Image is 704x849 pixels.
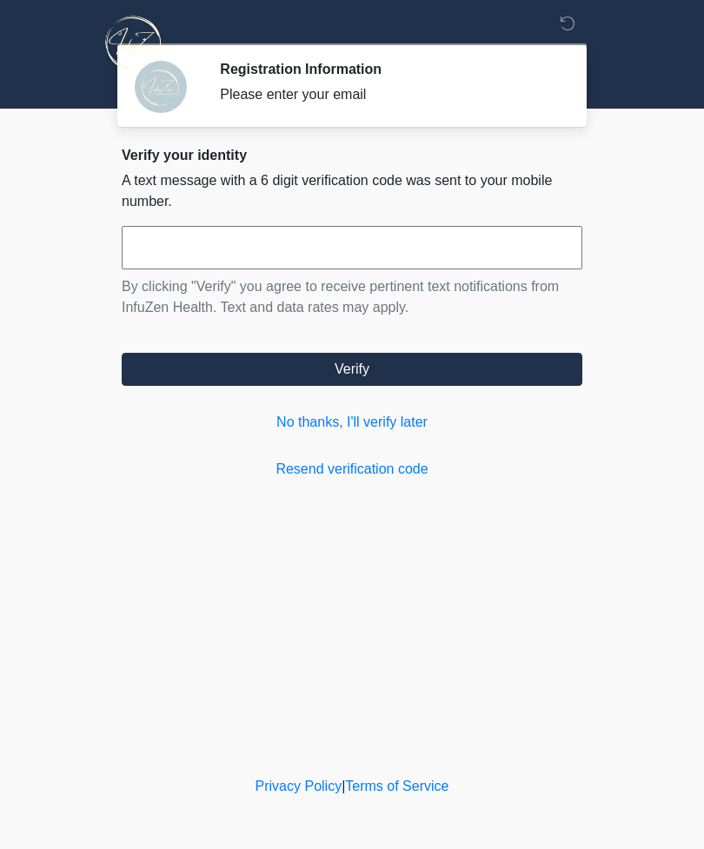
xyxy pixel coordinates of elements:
[122,412,582,433] a: No thanks, I'll verify later
[104,13,164,73] img: InfuZen Health Logo
[342,779,345,793] a: |
[256,779,342,793] a: Privacy Policy
[122,459,582,480] a: Resend verification code
[345,779,448,793] a: Terms of Service
[122,276,582,318] p: By clicking "Verify" you agree to receive pertinent text notifications from InfuZen Health. Text ...
[122,147,582,163] h2: Verify your identity
[220,84,556,105] div: Please enter your email
[135,61,187,113] img: Agent Avatar
[122,170,582,212] p: A text message with a 6 digit verification code was sent to your mobile number.
[122,353,582,386] button: Verify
